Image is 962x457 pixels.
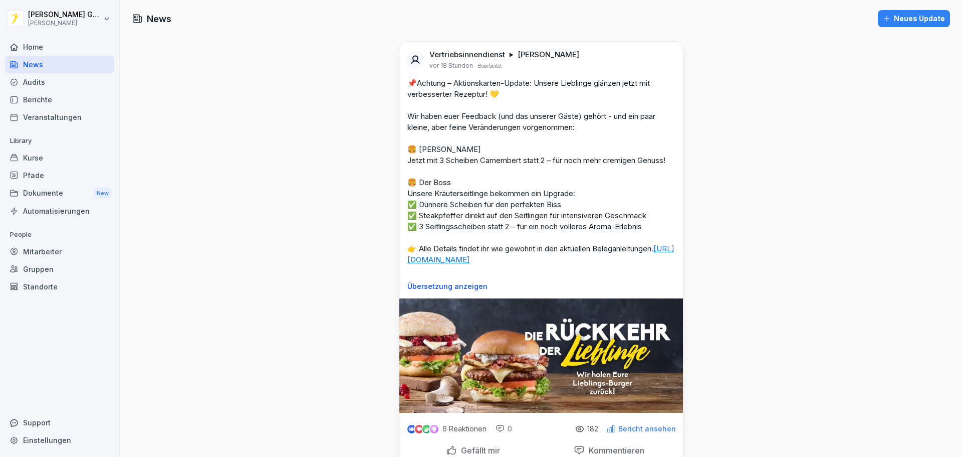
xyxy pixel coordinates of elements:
p: Gefällt mir [457,445,500,455]
a: Standorte [5,278,114,295]
p: vor 18 Stunden [429,62,473,70]
p: 📌Achtung – Aktionskarten-Update: Unsere Lieblinge glänzen jetzt mit verbesserter Rezeptur! 💛 Wir ... [407,78,675,276]
p: Bearbeitet [478,62,502,70]
p: 6 Reaktionen [442,425,487,433]
img: inspiring [430,424,438,433]
h1: News [147,12,171,26]
a: Audits [5,73,114,91]
a: Mitarbeiter [5,243,114,260]
a: Gruppen [5,260,114,278]
p: Übersetzung anzeigen [407,282,675,290]
a: Veranstaltungen [5,108,114,126]
p: Bericht ansehen [618,425,676,433]
a: Automatisierungen [5,202,114,220]
a: News [5,56,114,73]
img: fxx1ghab6weq4yb5h6qiqwie.png [399,298,683,413]
p: Library [5,133,114,149]
p: [PERSON_NAME] [28,20,101,27]
div: Neues Update [883,13,945,24]
button: Neues Update [878,10,950,27]
p: Kommentieren [585,445,644,455]
a: Kurse [5,149,114,167]
p: 182 [587,425,598,433]
div: Dokumente [5,184,114,203]
img: like [407,425,415,433]
a: Berichte [5,91,114,108]
a: Pfade [5,167,114,184]
div: New [94,188,111,199]
p: People [5,227,114,243]
img: love [415,425,423,433]
div: Support [5,414,114,431]
p: [PERSON_NAME] Greller [28,11,101,19]
a: DokumenteNew [5,184,114,203]
a: Home [5,38,114,56]
a: Einstellungen [5,431,114,449]
div: 0 [496,424,512,434]
p: Vertriebsinnendienst [429,50,505,60]
img: celebrate [422,425,431,433]
p: [PERSON_NAME] [518,50,579,60]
